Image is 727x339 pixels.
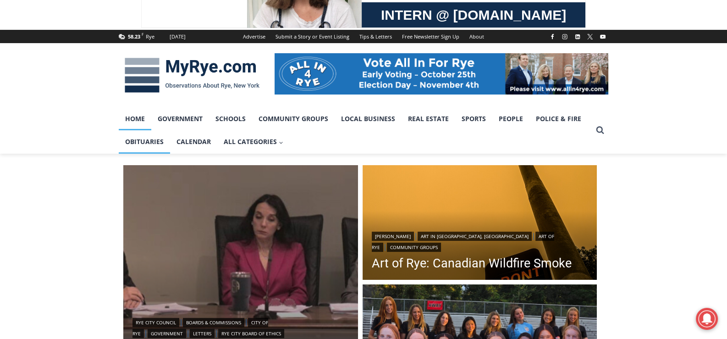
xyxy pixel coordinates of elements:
div: [DATE] [170,33,186,41]
a: Calendar [170,130,217,153]
a: X [584,31,595,42]
a: Sports [455,107,492,130]
a: Rye City Board of Ethics [218,329,284,338]
img: All in for Rye [275,53,608,94]
a: Read More Art of Rye: Canadian Wildfire Smoke [363,165,597,283]
a: Community Groups [387,243,441,252]
span: F [142,32,143,37]
a: Art of Rye: Canadian Wildfire Smoke [372,256,588,270]
img: [PHOTO: Canadian Wildfire Smoke. Few ventured out unmasked as the skies turned an eerie orange in... [363,165,597,283]
nav: Primary Navigation [119,107,592,154]
a: Advertise [238,30,270,43]
a: Home [119,107,151,130]
div: | | | | | [132,316,349,338]
a: Art in [GEOGRAPHIC_DATA], [GEOGRAPHIC_DATA] [418,232,532,241]
a: Local Business [335,107,402,130]
nav: Secondary Navigation [238,30,489,43]
a: Rye City Council [132,318,179,327]
a: People [492,107,529,130]
a: About [464,30,489,43]
a: Letters [190,329,215,338]
a: Obituaries [119,130,170,153]
div: Rye [146,33,154,41]
a: Government [151,107,209,130]
a: Instagram [559,31,570,42]
a: Linkedin [572,31,583,42]
a: Real Estate [402,107,455,130]
a: Boards & Commissions [183,318,244,327]
a: Free Newsletter Sign Up [397,30,464,43]
span: Intern @ [DOMAIN_NAME] [240,91,425,112]
button: View Search Form [592,122,608,139]
a: [PERSON_NAME] [372,232,414,241]
a: Police & Fire [529,107,588,130]
a: Tips & Letters [354,30,397,43]
div: "The first chef I interviewed talked about coming to [GEOGRAPHIC_DATA] from [GEOGRAPHIC_DATA] in ... [231,0,433,89]
a: Submit a Story or Event Listing [270,30,354,43]
a: Intern @ [DOMAIN_NAME] [220,89,444,114]
div: | | | [372,230,588,252]
a: Schools [209,107,252,130]
a: Government [148,329,186,338]
span: 58.23 [128,33,140,40]
a: YouTube [597,31,608,42]
a: Community Groups [252,107,335,130]
a: Facebook [547,31,558,42]
img: MyRye.com [119,51,265,99]
button: Child menu of All Categories [217,130,290,153]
